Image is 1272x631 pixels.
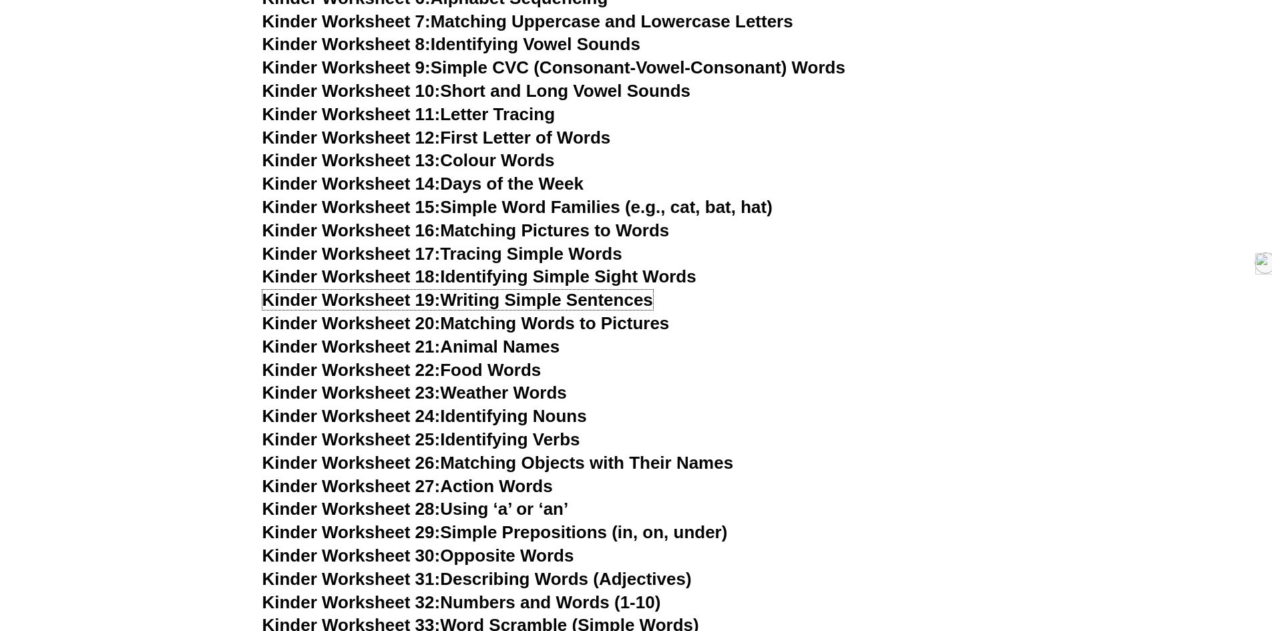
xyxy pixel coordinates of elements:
a: Kinder Worksheet 7:Matching Uppercase and Lowercase Letters [262,11,793,31]
span: Kinder Worksheet 7: [262,11,431,31]
a: Kinder Worksheet 28:Using ‘a’ or ‘an’ [262,499,569,519]
a: Kinder Worksheet 25:Identifying Verbs [262,429,580,449]
span: Kinder Worksheet 16: [262,220,441,240]
a: Kinder Worksheet 30:Opposite Words [262,546,574,566]
span: Kinder Worksheet 18: [262,266,441,286]
a: Kinder Worksheet 11:Letter Tracing [262,104,556,124]
span: Kinder Worksheet 13: [262,150,441,170]
span: Kinder Worksheet 15: [262,197,441,217]
a: Kinder Worksheet 14:Days of the Week [262,174,584,194]
a: Kinder Worksheet 13:Colour Words [262,150,555,170]
a: Kinder Worksheet 18:Identifying Simple Sight Words [262,266,696,286]
a: Kinder Worksheet 12:First Letter of Words [262,128,611,148]
a: Kinder Worksheet 8:Identifying Vowel Sounds [262,34,640,54]
span: Kinder Worksheet 12: [262,128,441,148]
span: Kinder Worksheet 17: [262,244,441,264]
span: Kinder Worksheet 25: [262,429,441,449]
span: Kinder Worksheet 20: [262,313,441,333]
a: Kinder Worksheet 23:Weather Words [262,383,567,403]
a: Kinder Worksheet 9:Simple CVC (Consonant-Vowel-Consonant) Words [262,57,845,77]
a: Kinder Worksheet 19:Writing Simple Sentences [262,290,653,310]
span: Kinder Worksheet 27: [262,476,441,496]
a: Kinder Worksheet 21:Animal Names [262,337,560,357]
a: Kinder Worksheet 10:Short and Long Vowel Sounds [262,81,691,101]
a: Kinder Worksheet 29:Simple Prepositions (in, on, under) [262,522,728,542]
span: Kinder Worksheet 14: [262,174,441,194]
a: Kinder Worksheet 32:Numbers and Words (1-10) [262,592,661,612]
span: Kinder Worksheet 26: [262,453,441,473]
a: Kinder Worksheet 17:Tracing Simple Words [262,244,622,264]
span: Kinder Worksheet 30: [262,546,441,566]
span: Kinder Worksheet 10: [262,81,441,101]
span: Kinder Worksheet 28: [262,499,441,519]
span: Kinder Worksheet 8: [262,34,431,54]
span: Kinder Worksheet 19: [262,290,441,310]
span: Kinder Worksheet 32: [262,592,441,612]
a: Kinder Worksheet 15:Simple Word Families (e.g., cat, bat, hat) [262,197,773,217]
span: Kinder Worksheet 21: [262,337,441,357]
a: Kinder Worksheet 20:Matching Words to Pictures [262,313,670,333]
a: Kinder Worksheet 16:Matching Pictures to Words [262,220,670,240]
a: Kinder Worksheet 31:Describing Words (Adjectives) [262,569,692,589]
span: Kinder Worksheet 29: [262,522,441,542]
span: Kinder Worksheet 24: [262,406,441,426]
span: Kinder Worksheet 11: [262,104,441,124]
a: Kinder Worksheet 22:Food Words [262,360,542,380]
span: Kinder Worksheet 22: [262,360,441,380]
a: Kinder Worksheet 26:Matching Objects with Their Names [262,453,734,473]
a: Kinder Worksheet 24:Identifying Nouns [262,406,587,426]
div: Widget de chat [1050,480,1272,631]
a: Kinder Worksheet 27:Action Words [262,476,553,496]
span: Kinder Worksheet 23: [262,383,441,403]
span: Kinder Worksheet 31: [262,569,441,589]
span: Kinder Worksheet 9: [262,57,431,77]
